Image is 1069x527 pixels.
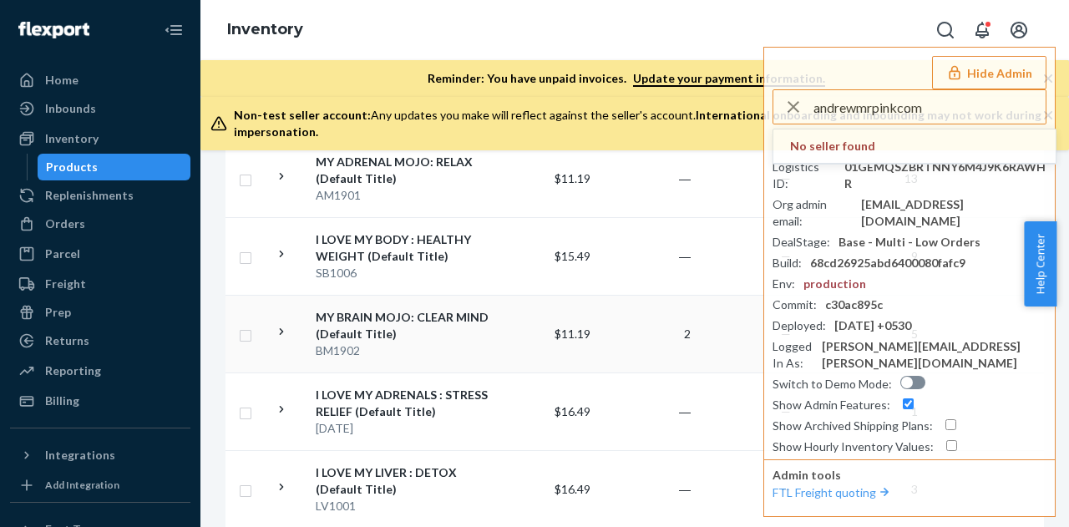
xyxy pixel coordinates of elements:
[773,438,934,455] div: Show Hourly Inventory Values :
[773,338,813,372] div: Logged In As :
[45,332,89,349] div: Returns
[555,327,590,341] span: $11.19
[316,464,490,498] div: I LOVE MY LIVER : DETOX (Default Title)
[45,187,134,204] div: Replenishments
[45,362,101,379] div: Reporting
[810,255,965,271] div: 68cd26925abd6400080fafc9
[234,108,371,122] span: Non-test seller account:
[45,393,79,409] div: Billing
[633,71,825,87] a: Update your payment information.
[316,187,490,204] div: AM1901
[773,296,817,313] div: Commit :
[10,210,190,237] a: Orders
[773,196,853,230] div: Org admin email :
[38,154,191,180] a: Products
[10,271,190,297] a: Freight
[45,304,71,321] div: Prep
[316,231,490,265] div: I LOVE MY BODY : HEALTHY WEIGHT (Default Title)
[813,90,1046,124] input: Search or paste seller ID
[555,404,590,418] span: $16.49
[773,255,802,271] div: Build :
[838,234,980,251] div: Base - Multi - Low Orders
[597,295,697,372] td: 2
[46,159,98,175] div: Products
[214,6,317,54] ol: breadcrumbs
[773,418,933,434] div: Show Archived Shipping Plans :
[45,215,85,232] div: Orders
[157,13,190,47] button: Close Navigation
[555,249,590,263] span: $15.49
[10,241,190,267] a: Parcel
[10,357,190,384] a: Reporting
[861,196,1046,230] div: [EMAIL_ADDRESS][DOMAIN_NAME]
[10,442,190,469] button: Integrations
[234,107,1042,140] div: Any updates you make will reflect against the seller's account.
[803,276,866,292] div: production
[844,159,1046,192] div: 01GEMQSZBRTNNY6M4J9K6RAWHR
[555,482,590,496] span: $16.49
[45,246,80,262] div: Parcel
[773,276,795,292] div: Env :
[773,467,1046,484] p: Admin tools
[773,397,890,413] div: Show Admin Features :
[316,154,490,187] div: MY ADRENAL MOJO: RELAX (Default Title)
[932,56,1046,89] button: Hide Admin
[825,296,883,313] div: c30ac895c
[316,265,490,281] div: SB1006
[45,130,99,147] div: Inventory
[597,372,697,450] td: ―
[773,317,826,334] div: Deployed :
[10,95,190,122] a: Inbounds
[773,376,892,393] div: Switch to Demo Mode :
[10,67,190,94] a: Home
[10,182,190,209] a: Replenishments
[428,70,825,87] p: Reminder: You have unpaid invoices.
[18,22,89,38] img: Flexport logo
[227,20,303,38] a: Inventory
[316,342,490,359] div: BM1902
[45,72,79,89] div: Home
[316,309,490,342] div: MY BRAIN MOJO: CLEAR MIND (Default Title)
[597,217,697,295] td: ―
[773,234,830,251] div: DealStage :
[555,171,590,185] span: $11.19
[10,388,190,414] a: Billing
[45,447,115,464] div: Integrations
[773,159,836,192] div: Logistics ID :
[10,475,190,495] a: Add Integration
[773,485,893,499] a: FTL Freight quoting
[316,498,490,514] div: LV1001
[10,327,190,354] a: Returns
[10,299,190,326] a: Prep
[834,317,911,334] div: [DATE] +0530
[790,138,875,155] strong: No seller found
[1024,221,1056,307] button: Help Center
[45,100,96,117] div: Inbounds
[597,139,697,217] td: ―
[822,338,1046,372] div: [PERSON_NAME][EMAIL_ADDRESS][PERSON_NAME][DOMAIN_NAME]
[316,420,490,437] div: [DATE]
[10,125,190,152] a: Inventory
[45,276,86,292] div: Freight
[929,13,962,47] button: Open Search Box
[965,13,999,47] button: Open notifications
[316,387,490,420] div: I LOVE MY ADRENALS : STRESS RELIEF (Default Title)
[1002,13,1036,47] button: Open account menu
[45,478,119,492] div: Add Integration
